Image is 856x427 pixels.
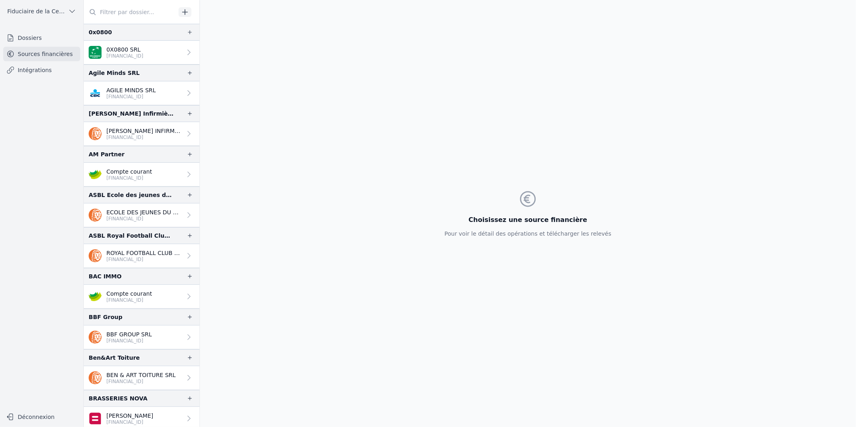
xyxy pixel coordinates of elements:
[445,230,611,238] p: Pour voir le détail des opérations et télécharger les relevés
[89,412,102,425] img: belfius-1.png
[106,53,143,59] p: [FINANCIAL_ID]
[89,109,174,118] div: [PERSON_NAME] Infirmière
[89,168,102,181] img: crelan.png
[106,338,152,344] p: [FINANCIAL_ID]
[89,272,122,281] div: BAC IMMO
[3,63,80,77] a: Intégrations
[106,216,182,222] p: [FINANCIAL_ID]
[106,208,182,216] p: ECOLE DES JEUNES DU ROYAL FOOTBALL CLUB WALLONIA HANNUT ASBL
[89,331,102,344] img: ing.png
[84,122,199,146] a: [PERSON_NAME] INFIRMIERE SCOMM [FINANCIAL_ID]
[84,366,199,390] a: BEN & ART TOITURE SRL [FINANCIAL_ID]
[89,27,112,37] div: 0x0800
[89,46,102,59] img: BNP_BE_BUSINESS_GEBABEBB.png
[89,87,102,99] img: CBC_CREGBEBB.png
[89,127,102,140] img: ing.png
[84,203,199,227] a: ECOLE DES JEUNES DU ROYAL FOOTBALL CLUB WALLONIA HANNUT ASBL [FINANCIAL_ID]
[106,371,176,379] p: BEN & ART TOITURE SRL
[3,5,80,18] button: Fiduciaire de la Cense & Associés
[3,47,80,61] a: Sources financières
[7,7,65,15] span: Fiduciaire de la Cense & Associés
[106,419,153,425] p: [FINANCIAL_ID]
[106,134,182,141] p: [FINANCIAL_ID]
[84,244,199,268] a: ROYAL FOOTBALL CLUB WALLONIA HANNUT ASBL [FINANCIAL_ID]
[89,209,102,222] img: ing.png
[106,127,182,135] p: [PERSON_NAME] INFIRMIERE SCOMM
[106,249,182,257] p: ROYAL FOOTBALL CLUB WALLONIA HANNUT ASBL
[89,371,102,384] img: ing.png
[89,68,140,78] div: Agile Minds SRL
[106,175,152,181] p: [FINANCIAL_ID]
[84,81,199,105] a: AGILE MINDS SRL [FINANCIAL_ID]
[106,330,152,338] p: BBF GROUP SRL
[89,231,174,240] div: ASBL Royal Football Club [PERSON_NAME]
[106,412,153,420] p: [PERSON_NAME]
[89,312,123,322] div: BBF Group
[106,168,152,176] p: Compte courant
[84,325,199,349] a: BBF GROUP SRL [FINANCIAL_ID]
[89,149,125,159] div: AM Partner
[106,93,156,100] p: [FINANCIAL_ID]
[106,46,143,54] p: 0X0800 SRL
[106,297,152,303] p: [FINANCIAL_ID]
[106,378,176,385] p: [FINANCIAL_ID]
[89,190,174,200] div: ASBL Ecole des jeunes du Royal football Club Hannutois
[3,410,80,423] button: Déconnexion
[89,353,140,363] div: Ben&Art Toiture
[84,5,176,19] input: Filtrer par dossier...
[106,86,156,94] p: AGILE MINDS SRL
[89,249,102,262] img: ing.png
[84,41,199,64] a: 0X0800 SRL [FINANCIAL_ID]
[106,290,152,298] p: Compte courant
[106,256,182,263] p: [FINANCIAL_ID]
[89,394,148,403] div: BRASSERIES NOVA
[445,215,611,225] h3: Choisissez une source financière
[3,31,80,45] a: Dossiers
[84,285,199,309] a: Compte courant [FINANCIAL_ID]
[89,290,102,303] img: crelan.png
[84,163,199,187] a: Compte courant [FINANCIAL_ID]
